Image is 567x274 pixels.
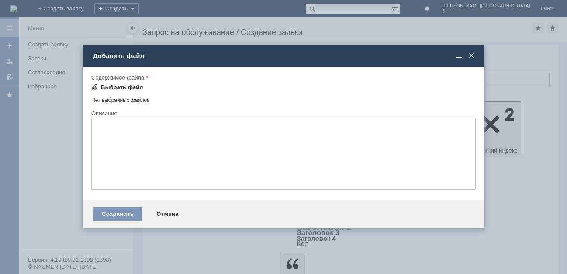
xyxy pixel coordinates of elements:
div: Нет выбранных файлов [91,94,476,104]
span: Свернуть (Ctrl + M) [455,52,463,60]
div: Описание [91,111,474,116]
span: Закрыть [467,52,476,60]
div: Добавить файл [93,52,476,60]
div: Содержимое файла [91,75,474,80]
div: Выбрать файл [101,84,143,91]
div: прошу удалить отл чек [3,3,128,10]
